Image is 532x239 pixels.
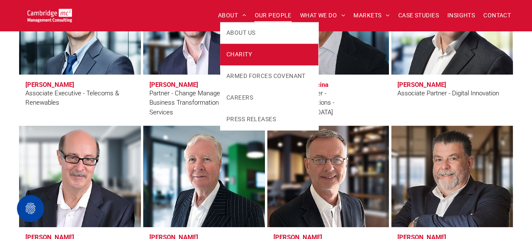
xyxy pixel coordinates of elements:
span: ARMED FORCES COVENANT [226,72,306,81]
span: CHARITY [226,50,252,59]
a: CASE STUDIES [394,9,443,22]
span: CAREERS [226,93,253,102]
img: Go to Homepage [28,8,72,22]
div: Associate Partner - Telecommunications - [GEOGRAPHIC_DATA] [273,89,383,117]
h3: [PERSON_NAME] [397,81,446,89]
a: ABOUT [214,9,251,22]
h3: [PERSON_NAME] [25,81,74,89]
div: Associate Partner - Digital Innovation [397,89,499,98]
a: Andrew Kinnear | Partner - Africa | Cambridge Management Consulting [143,125,265,227]
a: Your Business Transformed | Cambridge Management Consulting [28,10,72,19]
h3: [PERSON_NAME] [149,81,198,89]
a: ABOUT US [220,22,318,44]
span: ABOUT [218,9,246,22]
a: Procurement | Simon Jones | Partner - Cost Reduction & Procurement [19,125,141,227]
span: ABOUT US [226,28,255,37]
a: INSIGHTS [443,9,479,22]
div: Associate Executive - Telecoms & Renewables [25,89,135,108]
a: PRESS RELEASES [220,108,318,130]
a: ARMED FORCES COVENANT [220,65,318,87]
a: CAREERS [220,87,318,108]
span: PRESS RELEASES [226,115,276,124]
a: WHAT WE DO [296,9,350,22]
div: Partner - Change Management, Business Transformation & Automotive Services [149,89,259,117]
a: CHARITY [220,44,318,65]
a: OUR PEOPLE [250,9,295,22]
a: MARKETS [349,9,394,22]
a: Mark Putt | Partner - Systems Engineering | Cambridge Management Consulting [391,125,513,227]
a: CONTACT [479,9,515,22]
a: Phil Laws | Partner - Business Transformation Specialist [267,125,389,227]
